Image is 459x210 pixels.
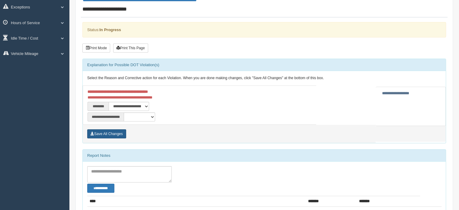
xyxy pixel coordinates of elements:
[83,150,446,162] div: Report Notes
[83,71,446,86] div: Select the Reason and Corrective action for each Violation. When you are done making changes, cli...
[82,22,446,37] div: Status:
[82,44,110,53] button: Print Mode
[113,44,148,53] button: Print This Page
[83,59,446,71] div: Explanation for Possible DOT Violation(s)
[99,27,121,32] strong: In Progress
[87,184,114,193] button: Change Filter Options
[87,129,126,138] button: Save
